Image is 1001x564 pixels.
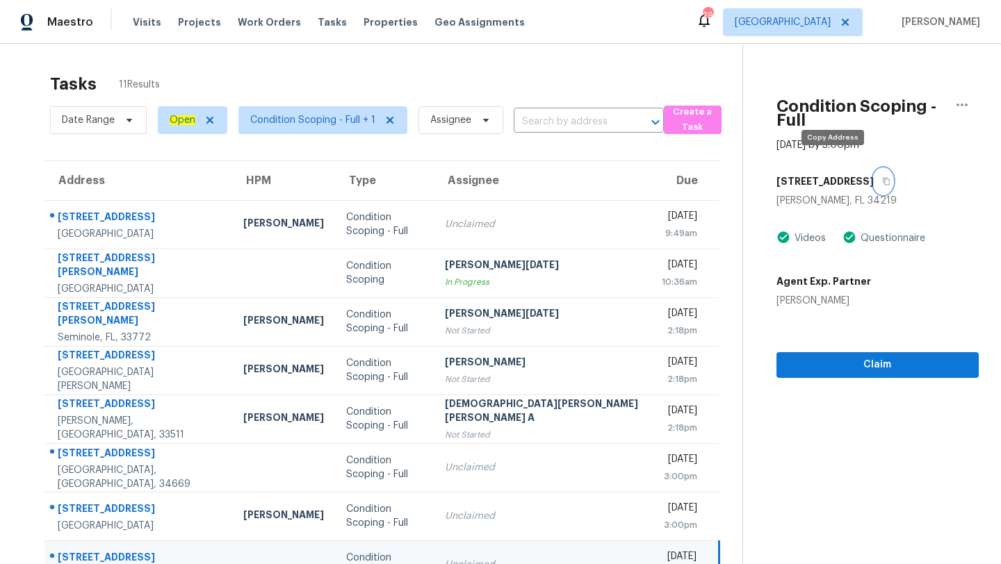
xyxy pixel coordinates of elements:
[735,15,831,29] span: [GEOGRAPHIC_DATA]
[662,275,697,289] div: 10:36am
[346,210,422,238] div: Condition Scoping - Full
[58,251,221,282] div: [STREET_ADDRESS][PERSON_NAME]
[445,258,640,275] div: [PERSON_NAME][DATE]
[776,174,874,188] h5: [STREET_ADDRESS]
[238,15,301,29] span: Work Orders
[58,299,221,331] div: [STREET_ADDRESS][PERSON_NAME]
[346,502,422,530] div: Condition Scoping - Full
[790,231,826,245] div: Videos
[776,294,871,308] div: [PERSON_NAME]
[776,138,859,152] div: [DATE] by 3:00pm
[58,463,221,491] div: [GEOGRAPHIC_DATA], [GEOGRAPHIC_DATA], 34669
[445,217,640,231] div: Unclaimed
[445,355,640,372] div: [PERSON_NAME]
[243,508,324,525] div: [PERSON_NAME]
[776,99,945,127] h2: Condition Scoping - Full
[318,17,347,27] span: Tasks
[662,324,697,338] div: 2:18pm
[776,274,871,288] h5: Agent Exp. Partner
[133,15,161,29] span: Visits
[62,113,115,127] span: Date Range
[170,115,195,125] ah_el_jm_1744035306855: Open
[364,15,418,29] span: Properties
[445,275,640,289] div: In Progress
[662,452,697,470] div: [DATE]
[445,324,640,338] div: Not Started
[662,258,697,275] div: [DATE]
[445,428,640,442] div: Not Started
[346,454,422,481] div: Condition Scoping - Full
[434,161,651,200] th: Assignee
[856,231,925,245] div: Questionnaire
[434,15,525,29] span: Geo Assignments
[646,113,665,132] button: Open
[664,106,722,134] button: Create a Task
[243,216,324,233] div: [PERSON_NAME]
[662,518,697,532] div: 3:00pm
[776,194,979,208] div: [PERSON_NAME], FL 34219
[445,397,640,428] div: [DEMOGRAPHIC_DATA][PERSON_NAME] [PERSON_NAME] A
[346,405,422,433] div: Condition Scoping - Full
[47,15,93,29] span: Maestro
[346,308,422,335] div: Condition Scoping - Full
[662,306,697,324] div: [DATE]
[58,210,221,227] div: [STREET_ADDRESS]
[662,421,697,435] div: 2:18pm
[445,372,640,386] div: Not Started
[430,113,471,127] span: Assignee
[58,446,221,463] div: [STREET_ADDRESS]
[662,404,697,421] div: [DATE]
[843,230,856,244] img: Artifact Present Icon
[232,161,335,200] th: HPM
[119,78,160,92] span: 11 Results
[58,519,221,533] div: [GEOGRAPHIC_DATA]
[250,113,375,127] span: Condition Scoping - Full + 1
[346,356,422,384] div: Condition Scoping - Full
[44,161,232,200] th: Address
[58,227,221,241] div: [GEOGRAPHIC_DATA]
[776,230,790,244] img: Artifact Present Icon
[671,104,715,136] span: Create a Task
[662,372,697,386] div: 2:18pm
[651,161,719,200] th: Due
[662,209,697,226] div: [DATE]
[788,356,968,374] span: Claim
[58,348,221,365] div: [STREET_ADDRESS]
[178,15,221,29] span: Projects
[243,362,324,379] div: [PERSON_NAME]
[243,410,324,428] div: [PERSON_NAME]
[445,306,640,324] div: [PERSON_NAME][DATE]
[346,259,422,287] div: Condition Scoping
[776,352,979,378] button: Claim
[58,397,221,414] div: [STREET_ADDRESS]
[58,365,221,393] div: [GEOGRAPHIC_DATA][PERSON_NAME]
[514,111,625,133] input: Search by address
[662,470,697,483] div: 3:00pm
[662,226,697,240] div: 9:49am
[58,282,221,296] div: [GEOGRAPHIC_DATA]
[896,15,980,29] span: [PERSON_NAME]
[58,501,221,519] div: [STREET_ADDRESS]
[662,355,697,372] div: [DATE]
[662,501,697,518] div: [DATE]
[243,313,324,331] div: [PERSON_NAME]
[58,414,221,442] div: [PERSON_NAME], [GEOGRAPHIC_DATA], 33511
[335,161,433,200] th: Type
[703,8,713,22] div: 29
[445,509,640,523] div: Unclaimed
[58,331,221,345] div: Seminole, FL, 33772
[50,77,97,91] h2: Tasks
[445,461,640,474] div: Unclaimed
